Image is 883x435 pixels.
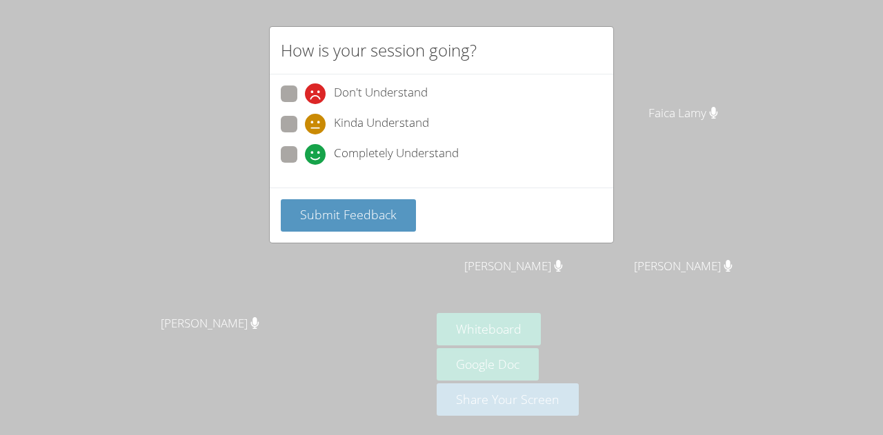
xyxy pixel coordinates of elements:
button: Submit Feedback [281,199,416,232]
span: Submit Feedback [300,206,397,223]
span: Don't Understand [334,83,428,104]
span: Kinda Understand [334,114,429,134]
span: Completely Understand [334,144,459,165]
h2: How is your session going? [281,38,477,63]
